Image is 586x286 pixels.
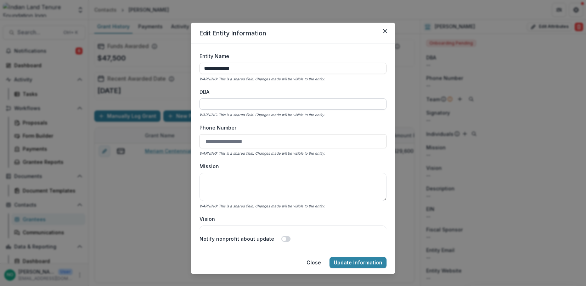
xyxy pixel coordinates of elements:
[329,257,387,268] button: Update Information
[191,23,395,44] header: Edit Entity Information
[199,88,382,96] label: DBA
[199,113,325,117] i: WARNING: This is a shared field. Changes made will be visible to the entity.
[199,52,382,60] label: Entity Name
[199,204,325,208] i: WARNING: This is a shared field. Changes made will be visible to the entity.
[199,124,382,131] label: Phone Number
[302,257,325,268] button: Close
[199,151,325,155] i: WARNING: This is a shared field. Changes made will be visible to the entity.
[199,162,382,170] label: Mission
[199,77,325,81] i: WARNING: This is a shared field. Changes made will be visible to the entity.
[199,215,382,223] label: Vision
[199,235,274,242] label: Notify nonprofit about update
[379,25,391,37] button: Close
